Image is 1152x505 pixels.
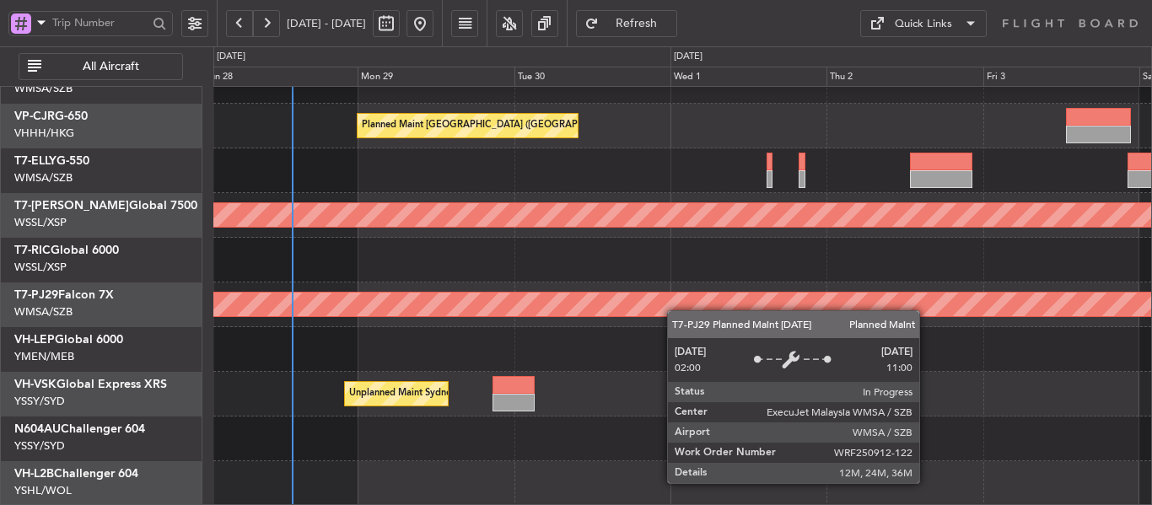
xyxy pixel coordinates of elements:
a: WMSA/SZB [14,170,73,185]
div: Quick Links [895,16,952,33]
span: VH-LEP [14,334,55,346]
span: VH-L2B [14,468,54,480]
div: Unplanned Maint Sydney ([PERSON_NAME] Intl) [349,381,557,406]
a: T7-RICGlobal 6000 [14,244,119,256]
div: Fri 3 [983,67,1139,87]
button: Quick Links [860,10,987,37]
div: Mon 29 [358,67,514,87]
a: YSSY/SYD [14,394,65,409]
span: VP-CJR [14,110,55,122]
a: T7-PJ29Falcon 7X [14,289,114,301]
span: T7-RIC [14,244,51,256]
div: [DATE] [217,50,245,64]
span: T7-ELLY [14,155,57,167]
div: Planned Maint [GEOGRAPHIC_DATA] ([GEOGRAPHIC_DATA] Intl) [362,113,643,138]
div: Wed 1 [670,67,826,87]
a: VH-L2BChallenger 604 [14,468,138,480]
a: N604AUChallenger 604 [14,423,145,435]
a: VHHH/HKG [14,126,74,141]
a: T7-[PERSON_NAME]Global 7500 [14,200,197,212]
div: [DATE] [674,50,703,64]
a: WSSL/XSP [14,215,67,230]
span: N604AU [14,423,61,435]
div: Thu 2 [826,67,982,87]
a: VH-LEPGlobal 6000 [14,334,123,346]
button: Refresh [576,10,677,37]
a: WMSA/SZB [14,81,73,96]
a: T7-ELLYG-550 [14,155,89,167]
div: Tue 30 [514,67,670,87]
a: VH-VSKGlobal Express XRS [14,379,167,390]
a: YSHL/WOL [14,483,72,498]
span: VH-VSK [14,379,57,390]
input: Trip Number [52,10,148,35]
div: Sun 28 [202,67,358,87]
a: WMSA/SZB [14,304,73,320]
span: [DATE] - [DATE] [287,16,366,31]
a: WSSL/XSP [14,260,67,275]
span: Refresh [602,18,671,30]
a: VP-CJRG-650 [14,110,88,122]
span: T7-[PERSON_NAME] [14,200,129,212]
span: T7-PJ29 [14,289,58,301]
a: YSSY/SYD [14,438,65,454]
button: All Aircraft [19,53,183,80]
a: YMEN/MEB [14,349,74,364]
span: All Aircraft [45,61,177,73]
